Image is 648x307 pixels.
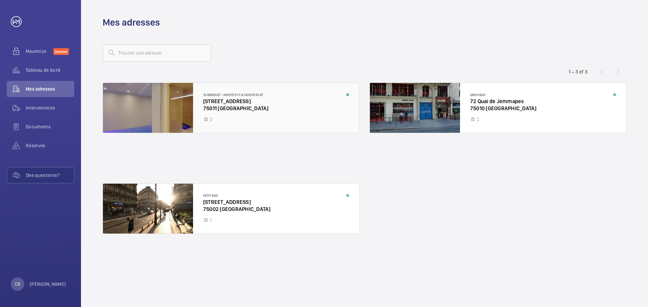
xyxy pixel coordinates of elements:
[30,281,66,287] p: [PERSON_NAME]
[26,172,74,179] span: Des questions?
[26,104,74,111] span: Interventions
[53,48,69,55] span: Discover
[569,68,588,75] div: 1 – 3 of 3
[103,44,211,61] input: Trouvez une adresse
[15,281,20,287] p: CR
[26,86,74,92] span: Mes adresses
[103,16,160,29] h1: Mes adresses
[26,123,74,130] span: Documents
[26,67,74,73] span: Tableau de bord
[26,142,74,149] span: Réserves
[26,48,53,55] span: Maximize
